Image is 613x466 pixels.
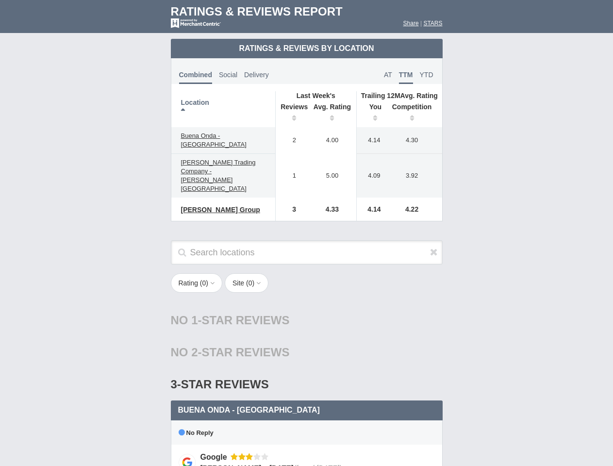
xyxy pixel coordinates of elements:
span: Delivery [244,71,269,79]
td: 5.00 [308,154,357,198]
td: 4.00 [308,127,357,154]
td: 4.33 [308,198,357,221]
a: Buena Onda - [GEOGRAPHIC_DATA] [176,130,270,150]
td: 3 [275,198,308,221]
span: YTD [420,71,433,79]
th: You: activate to sort column ascending [357,100,387,127]
span: Combined [179,71,212,84]
button: Rating (0) [171,273,223,293]
span: 0 [202,279,206,287]
span: 0 [249,279,252,287]
img: mc-powered-by-logo-white-103.png [171,18,221,28]
th: Last Week's [275,91,356,100]
a: [PERSON_NAME] Group [176,204,265,216]
span: TTM [399,71,413,84]
div: Google [200,452,231,462]
span: | [420,20,422,27]
span: [PERSON_NAME] Trading Company - [PERSON_NAME][GEOGRAPHIC_DATA] [181,159,256,192]
td: Ratings & Reviews by Location [171,39,443,58]
span: No Reply [179,429,214,436]
th: Competition : activate to sort column ascending [387,100,442,127]
div: No 1-Star Reviews [171,304,443,336]
td: 4.09 [357,154,387,198]
th: Location: activate to sort column descending [171,91,276,127]
td: 2 [275,127,308,154]
td: 4.14 [357,127,387,154]
span: Buena Onda - [GEOGRAPHIC_DATA] [178,406,320,414]
th: Avg. Rating: activate to sort column ascending [308,100,357,127]
th: Avg. Rating [357,91,442,100]
div: No 2-Star Reviews [171,336,443,368]
td: 1 [275,154,308,198]
span: [PERSON_NAME] Group [181,206,260,214]
a: STARS [423,20,442,27]
span: AT [384,71,392,79]
td: 4.14 [357,198,387,221]
a: [PERSON_NAME] Trading Company - [PERSON_NAME][GEOGRAPHIC_DATA] [176,157,270,195]
span: Social [219,71,237,79]
td: 3.92 [387,154,442,198]
a: Share [403,20,419,27]
button: Site (0) [225,273,268,293]
span: Trailing 12M [361,92,400,100]
td: 4.30 [387,127,442,154]
td: 4.22 [387,198,442,221]
th: Reviews: activate to sort column ascending [275,100,308,127]
div: 3-Star Reviews [171,368,443,400]
span: Buena Onda - [GEOGRAPHIC_DATA] [181,132,247,148]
